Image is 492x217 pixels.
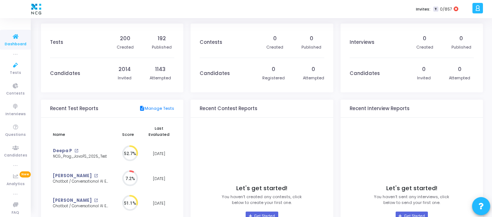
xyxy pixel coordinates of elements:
a: [PERSON_NAME] [53,173,92,179]
h4: Let's get started! [386,185,437,192]
div: 0 [312,66,315,73]
span: Tests [10,70,21,76]
h3: Contests [200,39,222,45]
div: Published [301,44,321,50]
div: Created [266,44,283,50]
div: Created [416,44,433,50]
h3: Candidates [50,71,80,76]
div: Registered [262,75,285,81]
h3: Interviews [350,39,374,45]
h3: Candidates [350,71,380,76]
div: Chatbot / Conversational AI Engineer Assessment [53,179,109,184]
div: Attempted [449,75,470,81]
span: Analytics [7,181,25,187]
a: [PERSON_NAME] [53,197,92,204]
span: New [20,171,31,178]
span: FAQ [12,210,19,216]
h3: Candidates [200,71,230,76]
div: 1143 [155,66,166,73]
div: Invited [417,75,431,81]
span: Contests [6,91,25,97]
th: Name [50,121,112,141]
span: T [433,7,438,12]
div: 0 [458,66,462,73]
mat-icon: description [139,105,145,112]
div: NCG_Prog_JavaFS_2025_Test [53,154,109,159]
div: Attempted [303,75,324,81]
td: [DATE] [144,141,175,166]
th: Last Evaluated [144,121,175,141]
div: 0 [459,35,463,42]
mat-icon: open_in_new [94,199,98,203]
td: [DATE] [144,166,175,191]
div: Published [451,44,471,50]
h3: Recent Interview Reports [350,106,409,112]
div: 2014 [118,66,131,73]
p: You haven’t sent any interviews, click below to send your first one. [374,194,449,206]
div: Created [117,44,134,50]
h3: Recent Contest Reports [200,106,257,112]
div: 0 [310,35,313,42]
p: You haven’t created any contests, click below to create your first one. [222,194,302,206]
mat-icon: open_in_new [94,174,98,178]
span: Dashboard [5,41,26,47]
div: 200 [120,35,130,42]
h4: Let's get started! [236,185,287,192]
a: Manage Tests [139,105,174,112]
span: 0/857 [440,6,452,12]
span: Interviews [5,111,26,117]
div: Invited [118,75,132,81]
label: Invites: [416,6,430,12]
span: Questions [5,132,26,138]
div: Published [152,44,172,50]
img: logo [29,2,43,16]
div: 0 [422,66,426,73]
a: Deepa P [53,148,72,154]
div: Chatbot / Conversational AI Engineer Assessment [53,204,109,209]
mat-icon: open_in_new [74,149,78,153]
div: Attempted [150,75,171,81]
div: 0 [273,35,277,42]
div: 0 [272,66,275,73]
h3: Tests [50,39,63,45]
div: 192 [158,35,166,42]
span: Candidates [4,153,27,159]
td: [DATE] [144,191,175,216]
th: Score [112,121,144,141]
h3: Recent Test Reports [50,106,98,112]
div: 0 [423,35,426,42]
